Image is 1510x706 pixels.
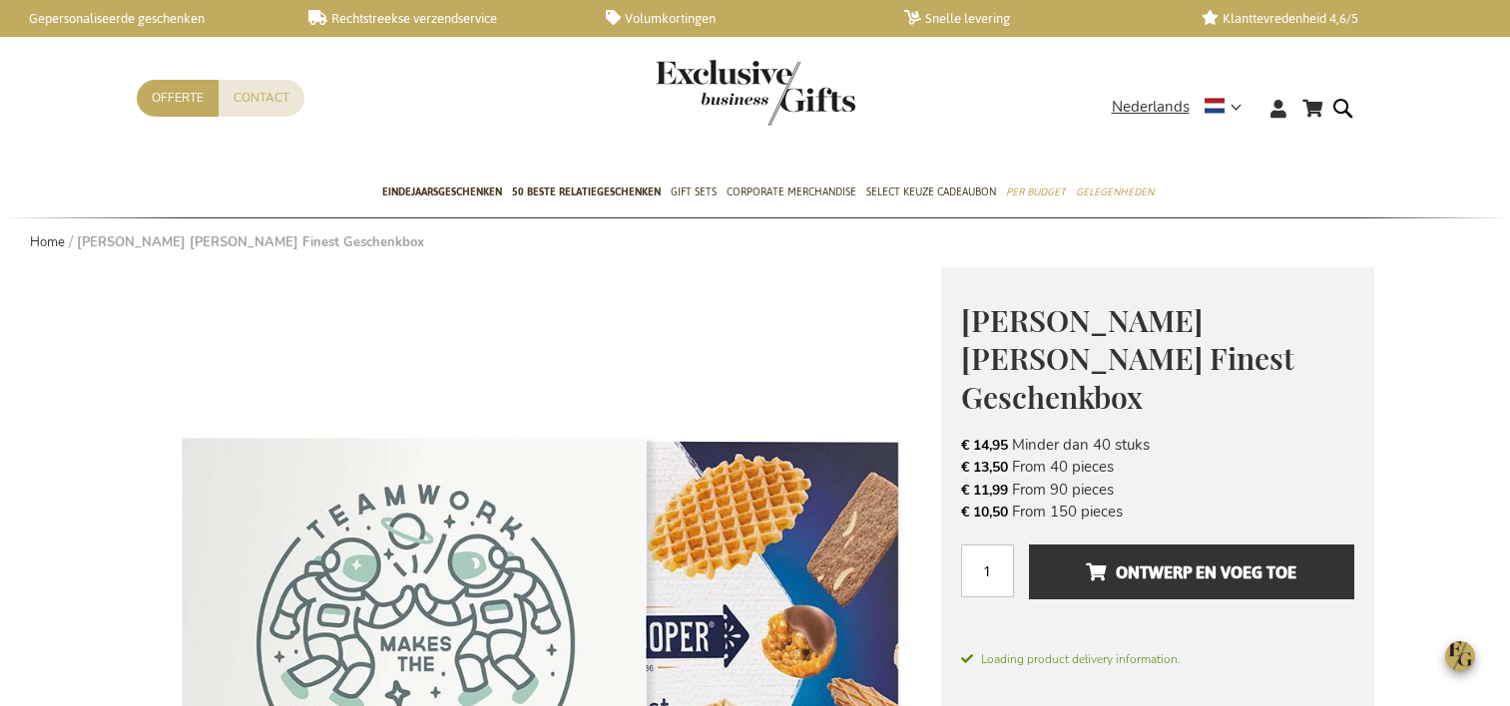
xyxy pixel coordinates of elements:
[1006,181,1066,202] span: Per Budget
[961,456,1354,478] li: From 40 pieces
[1112,96,1255,119] div: Nederlands
[382,181,502,202] span: Eindejaarsgeschenken
[137,80,219,117] a: Offerte
[904,10,1171,27] a: Snelle levering
[961,436,1008,455] span: € 14,95
[961,650,1354,668] span: Loading product delivery information.
[961,544,1014,597] input: Aantal
[866,181,996,202] span: Select Keuze Cadeaubon
[1029,544,1353,599] button: Ontwerp en voeg toe
[606,10,872,27] a: Volumkortingen
[656,60,755,126] a: store logo
[727,181,856,202] span: Corporate Merchandise
[961,458,1008,477] span: € 13,50
[308,10,575,27] a: Rechtstreekse verzendservice
[961,481,1008,500] span: € 11,99
[671,181,717,202] span: Gift Sets
[30,233,65,251] a: Home
[512,181,661,202] span: 50 beste relatiegeschenken
[77,233,424,251] strong: [PERSON_NAME] [PERSON_NAME] Finest Geschenkbox
[961,479,1354,501] li: From 90 pieces
[961,501,1354,523] li: From 150 pieces
[961,300,1294,417] span: [PERSON_NAME] [PERSON_NAME] Finest Geschenkbox
[961,503,1008,522] span: € 10,50
[1202,10,1468,27] a: Klanttevredenheid 4,6/5
[1076,181,1154,202] span: Gelegenheden
[10,10,276,27] a: Gepersonaliseerde geschenken
[961,434,1354,456] li: Minder dan 40 stuks
[219,80,304,117] a: Contact
[656,60,855,126] img: Exclusive Business gifts logo
[1086,556,1296,588] span: Ontwerp en voeg toe
[1112,96,1190,119] span: Nederlands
